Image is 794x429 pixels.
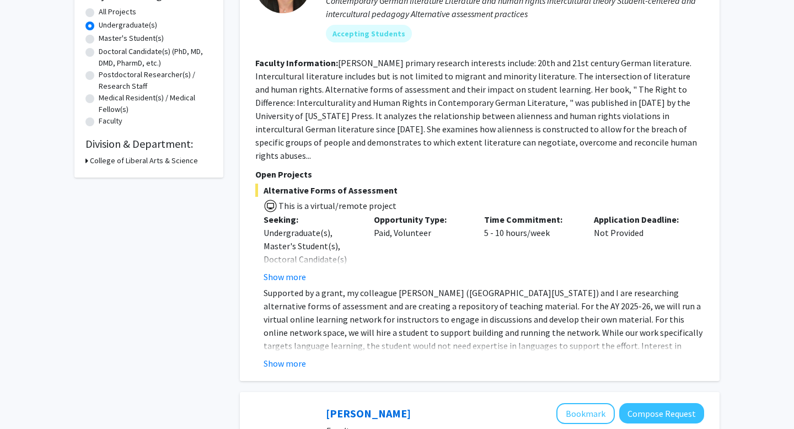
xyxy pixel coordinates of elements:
span: This is a virtual/remote project [277,200,396,211]
iframe: Chat [8,379,47,421]
p: Opportunity Type: [374,213,468,226]
b: Faculty Information: [255,57,338,68]
label: Master's Student(s) [99,33,164,44]
mat-chip: Accepting Students [326,25,412,42]
p: Application Deadline: [594,213,688,226]
div: Undergraduate(s), Master's Student(s), Doctoral Candidate(s) (PhD, MD, DMD, PharmD, etc.) [264,226,357,292]
label: Postdoctoral Researcher(s) / Research Staff [99,69,212,92]
p: Open Projects [255,168,704,181]
button: Show more [264,357,306,370]
button: Show more [264,270,306,283]
a: [PERSON_NAME] [326,406,411,420]
label: Doctoral Candidate(s) (PhD, MD, DMD, PharmD, etc.) [99,46,212,69]
span: Alternative Forms of Assessment [255,184,704,197]
label: All Projects [99,6,136,18]
p: Seeking: [264,213,357,226]
button: Compose Request to Michelle Jacobs [619,403,704,423]
label: Medical Resident(s) / Medical Fellow(s) [99,92,212,115]
h2: Division & Department: [85,137,212,151]
div: Paid, Volunteer [366,213,476,283]
fg-read-more: [PERSON_NAME] primary research interests include: 20th and 21st century German literature. Interc... [255,57,697,161]
h3: College of Liberal Arts & Science [90,155,198,167]
button: Add Michelle Jacobs to Bookmarks [556,403,615,424]
label: Faculty [99,115,122,127]
div: 5 - 10 hours/week [476,213,586,283]
p: Supported by a grant, my colleague [PERSON_NAME] ([GEOGRAPHIC_DATA][US_STATE]) and I are research... [264,286,704,366]
div: Not Provided [586,213,696,283]
p: Time Commitment: [484,213,578,226]
label: Undergraduate(s) [99,19,157,31]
